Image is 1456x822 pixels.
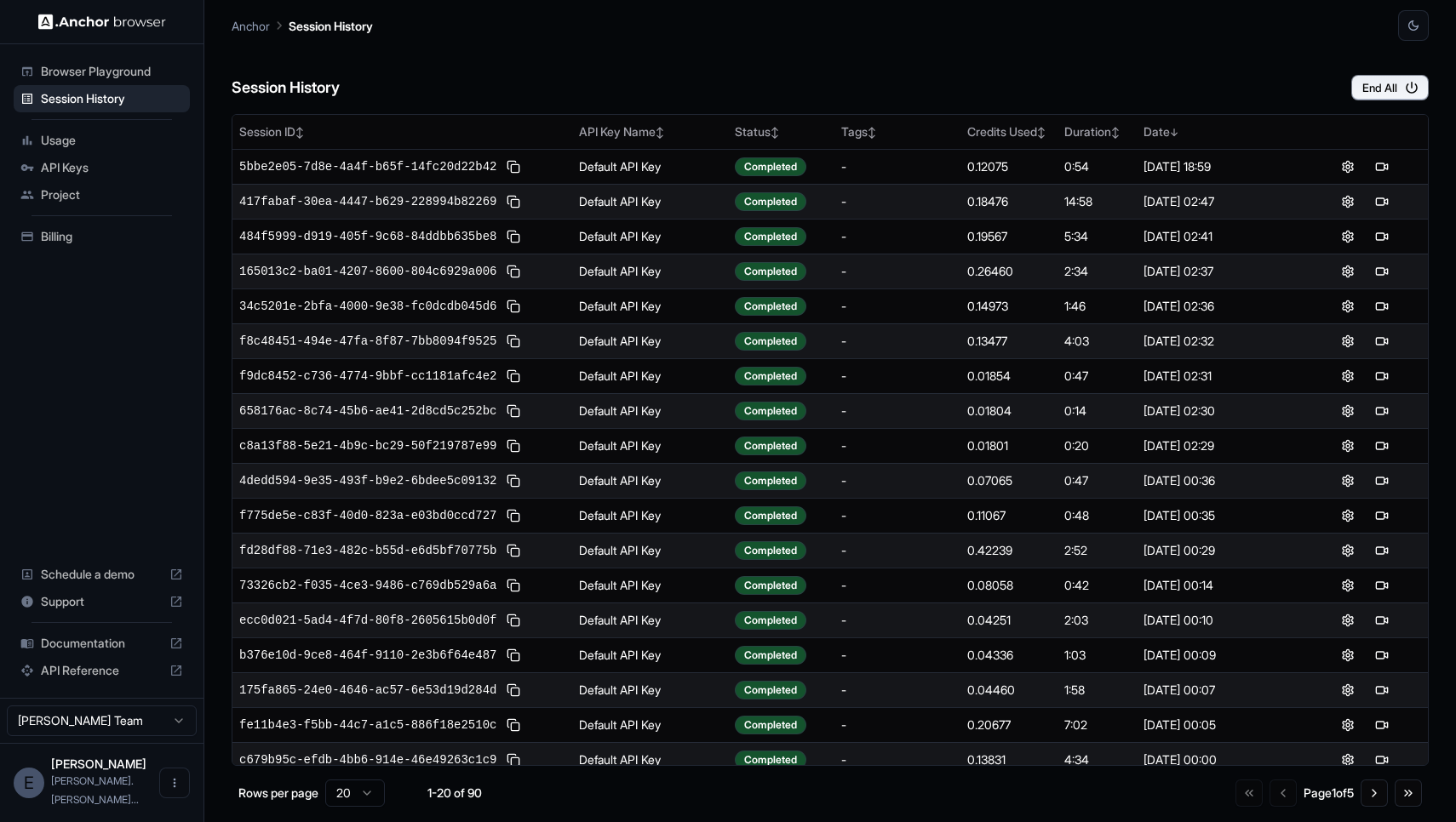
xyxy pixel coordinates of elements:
[967,612,1051,629] div: 0.04251
[1064,507,1129,524] div: 0:48
[38,14,166,30] img: Anchor Logo
[572,707,727,742] td: Default API Key
[1144,193,1295,210] div: [DATE] 02:47
[1304,785,1354,802] div: Page 1 of 5
[159,768,190,798] button: Open menu
[1064,437,1129,454] div: 0:20
[967,682,1051,699] div: 0.04460
[967,542,1051,559] div: 0.42239
[572,568,727,602] td: Default API Key
[841,577,954,594] div: -
[967,577,1051,594] div: 0.08058
[735,611,806,630] div: Completed
[735,332,806,351] div: Completed
[41,635,163,652] span: Documentation
[572,323,727,358] td: Default API Key
[841,751,954,768] div: -
[735,681,806,699] div: Completed
[1144,123,1295,140] div: Date
[41,662,163,679] span: API Reference
[967,123,1051,140] div: Credits Used
[967,263,1051,280] div: 0.26460
[239,228,496,245] span: 484f5999-d919-405f-9c68-84ddbb635be8
[1170,126,1178,139] span: ↓
[735,541,806,560] div: Completed
[841,402,954,420] div: -
[41,90,183,107] span: Session History
[1064,263,1129,280] div: 2:34
[841,193,954,210] div: -
[572,672,727,707] td: Default API Key
[967,472,1051,489] div: 0.07065
[1144,647,1295,664] div: [DATE] 00:09
[735,297,806,316] div: Completed
[1064,228,1129,245] div: 5:34
[1144,507,1295,524] div: [DATE] 00:35
[771,126,779,139] span: ↕
[14,58,190,85] div: Browser Playground
[572,184,727,219] td: Default API Key
[841,472,954,489] div: -
[1144,333,1295,350] div: [DATE] 02:32
[572,742,727,777] td: Default API Key
[656,126,664,139] span: ↕
[14,561,190,588] div: Schedule a demo
[1144,263,1295,280] div: [DATE] 02:37
[412,785,497,802] div: 1-20 of 90
[579,123,720,140] div: API Key Name
[841,612,954,629] div: -
[232,17,270,35] p: Anchor
[1144,228,1295,245] div: [DATE] 02:41
[232,16,373,35] nav: breadcrumb
[239,647,496,664] span: b376e10d-9ce8-464f-9110-2e3b6f64e487
[841,647,954,664] div: -
[239,472,496,489] span: 4dedd594-9e35-493f-b9e2-6bdee5c09132
[841,123,954,140] div: Tags
[1064,193,1129,210] div: 14:58
[841,298,954,315] div: -
[735,506,806,525] div: Completed
[967,647,1051,664] div: 0.04336
[239,123,565,140] div: Session ID
[289,17,373,35] p: Session History
[1064,542,1129,559] div: 2:52
[1064,298,1129,315] div: 1:46
[239,751,496,768] span: c679b95c-efdb-4bb6-914e-46e49263c1c9
[14,588,190,615] div: Support
[239,682,496,699] span: 175fa865-24e0-4646-ac57-6e53d19d284d
[1144,368,1295,385] div: [DATE] 02:31
[41,593,163,610] span: Support
[967,298,1051,315] div: 0.14973
[572,498,727,533] td: Default API Key
[14,223,190,250] div: Billing
[967,716,1051,734] div: 0.20677
[295,126,304,139] span: ↕
[967,193,1051,210] div: 0.18476
[1144,682,1295,699] div: [DATE] 00:07
[1144,158,1295,175] div: [DATE] 18:59
[967,437,1051,454] div: 0.01801
[1064,577,1129,594] div: 0:42
[14,768,44,798] div: E
[572,602,727,637] td: Default API Key
[51,756,146,771] span: Eric Fondren
[572,463,727,498] td: Default API Key
[41,228,183,245] span: Billing
[572,428,727,463] td: Default API Key
[967,158,1051,175] div: 0.12075
[14,657,190,684] div: API Reference
[1144,472,1295,489] div: [DATE] 00:36
[1064,612,1129,629] div: 2:03
[572,533,727,568] td: Default API Key
[841,158,954,175] div: -
[967,368,1051,385] div: 0.01854
[239,437,496,454] span: c8a13f88-5e21-4b9c-bc29-50f219787e99
[841,682,954,699] div: -
[841,263,954,280] div: -
[572,219,727,254] td: Default API Key
[41,63,183,80] span: Browser Playground
[1064,751,1129,768] div: 4:34
[1064,402,1129,420] div: 0:14
[967,333,1051,350] div: 0.13477
[735,262,806,281] div: Completed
